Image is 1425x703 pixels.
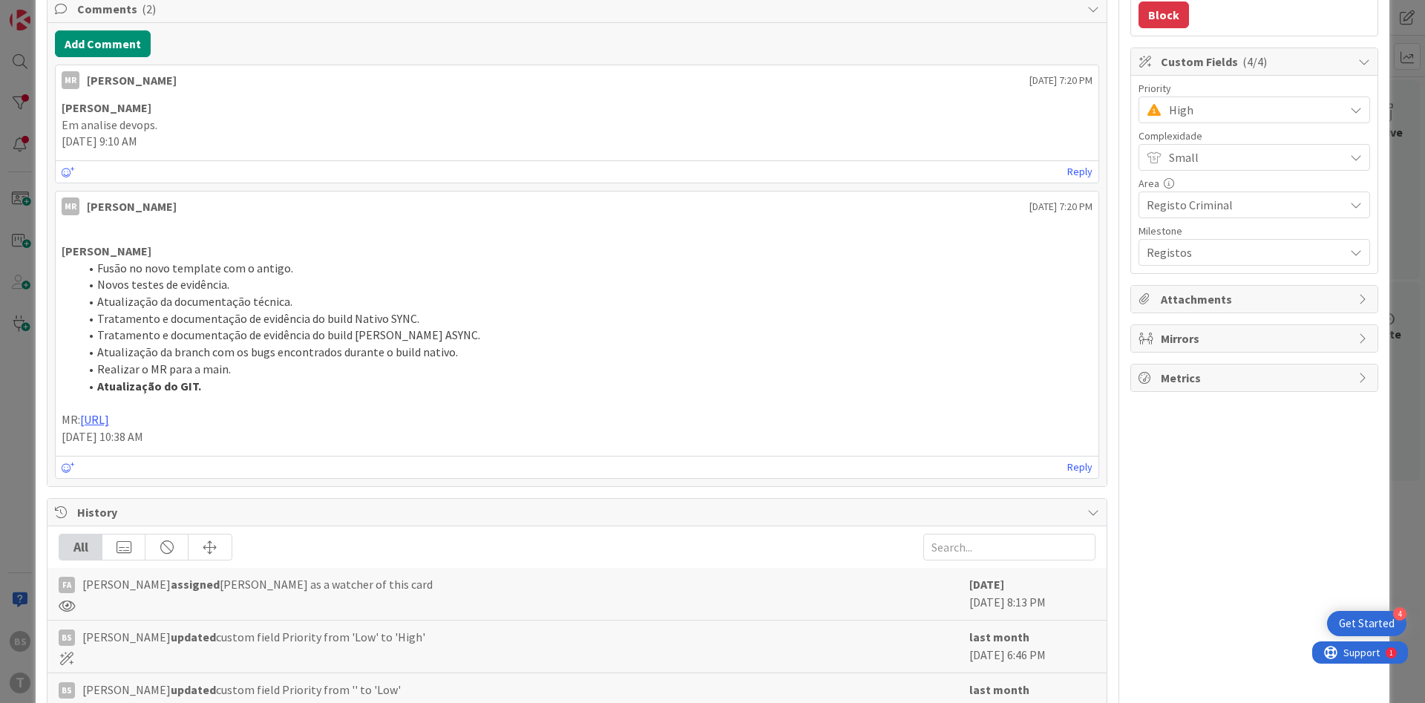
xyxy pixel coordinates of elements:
[77,6,81,18] div: 1
[62,117,157,132] span: Em analise devops.
[1067,163,1092,181] a: Reply
[62,100,151,115] strong: [PERSON_NAME]
[59,630,75,646] div: BS
[1161,290,1351,308] span: Attachments
[171,630,216,644] b: updated
[62,134,137,148] span: [DATE] 9:10 AM
[1139,226,1370,236] div: Milestone
[59,577,75,593] div: FA
[55,30,151,57] button: Add Comment
[1169,147,1337,168] span: Small
[1067,458,1092,477] a: Reply
[1327,611,1406,636] div: Open Get Started checklist, remaining modules: 4
[1029,73,1092,88] span: [DATE] 7:20 PM
[59,534,102,560] div: All
[1393,607,1406,621] div: 4
[969,682,1029,697] b: last month
[77,503,1080,521] span: History
[82,628,425,646] span: [PERSON_NAME] custom field Priority from 'Low' to 'High'
[80,412,109,427] a: [URL]
[1147,194,1337,215] span: Registo Criminal
[1161,53,1351,71] span: Custom Fields
[1139,83,1370,94] div: Priority
[1139,178,1370,189] div: Area
[1169,99,1337,120] span: High
[97,327,480,342] span: Tratamento e documentação de evidência do build [PERSON_NAME] ASYNC.
[97,344,458,359] span: Atualização da branch com os bugs encontrados durante o build nativo.
[62,197,79,215] div: MR
[171,577,220,592] b: assigned
[62,71,79,89] div: MR
[1161,369,1351,387] span: Metrics
[87,197,177,215] div: [PERSON_NAME]
[97,294,292,309] span: Atualização da documentação técnica.
[1029,199,1092,215] span: [DATE] 7:20 PM
[1147,242,1337,263] span: Registos
[62,243,151,258] strong: [PERSON_NAME]
[1161,330,1351,347] span: Mirrors
[1139,1,1189,28] button: Block
[1242,54,1267,69] span: ( 4/4 )
[969,577,1004,592] b: [DATE]
[969,575,1095,612] div: [DATE] 8:13 PM
[97,311,419,326] span: Tratamento e documentação de evidência do build Nativo SYNC.
[62,412,80,427] span: MR:
[97,261,293,275] span: Fusão no novo template com o antigo.
[1139,131,1370,141] div: Complexidade
[171,682,216,697] b: updated
[62,429,143,444] span: [DATE] 10:38 AM
[82,681,401,699] span: [PERSON_NAME] custom field Priority from '' to 'Low'
[142,1,156,16] span: ( 2 )
[97,362,231,376] span: Realizar o MR para a main.
[969,630,1029,644] b: last month
[97,379,201,393] strong: Atualização do GIT.
[31,2,68,20] span: Support
[969,628,1095,665] div: [DATE] 6:46 PM
[1339,616,1395,631] div: Get Started
[923,534,1095,560] input: Search...
[97,277,229,292] span: Novos testes de evidência.
[87,71,177,89] div: [PERSON_NAME]
[82,575,433,593] span: [PERSON_NAME] [PERSON_NAME] as a watcher of this card
[59,682,75,699] div: BS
